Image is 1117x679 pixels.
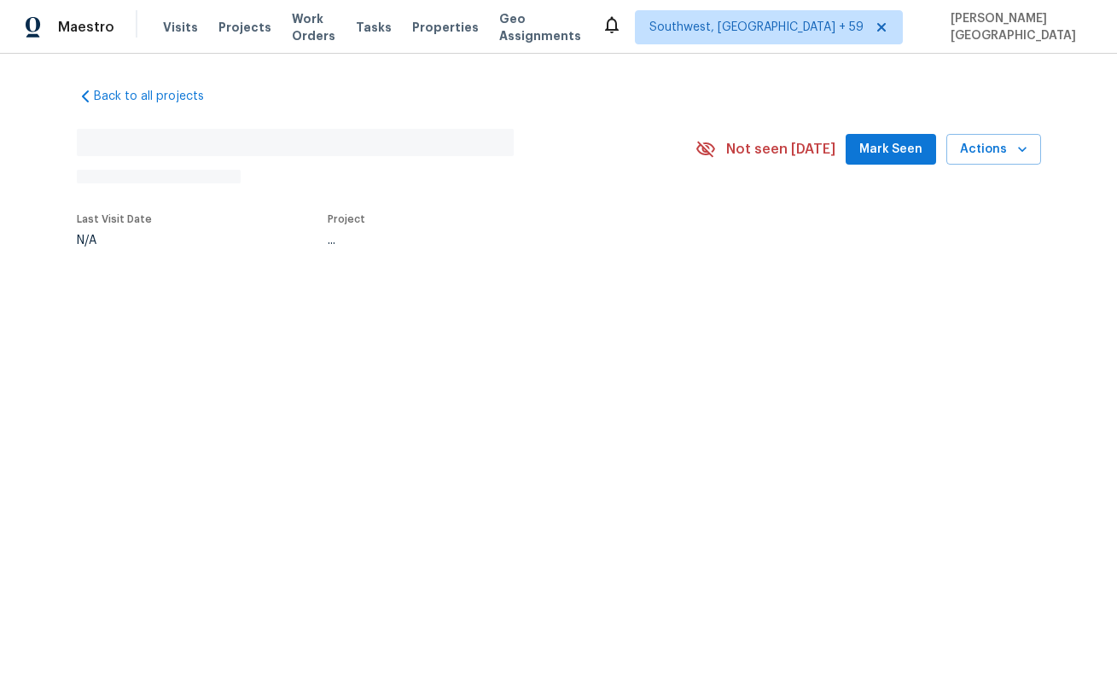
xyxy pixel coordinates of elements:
[944,10,1091,44] span: [PERSON_NAME][GEOGRAPHIC_DATA]
[946,134,1041,165] button: Actions
[846,134,936,165] button: Mark Seen
[77,214,152,224] span: Last Visit Date
[859,139,922,160] span: Mark Seen
[218,19,271,36] span: Projects
[163,19,198,36] span: Visits
[58,19,114,36] span: Maestro
[499,10,581,44] span: Geo Assignments
[328,214,365,224] span: Project
[960,139,1027,160] span: Actions
[77,88,241,105] a: Back to all projects
[292,10,335,44] span: Work Orders
[356,21,392,33] span: Tasks
[77,235,152,247] div: N/A
[328,235,655,247] div: ...
[726,141,835,158] span: Not seen [DATE]
[649,19,864,36] span: Southwest, [GEOGRAPHIC_DATA] + 59
[412,19,479,36] span: Properties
